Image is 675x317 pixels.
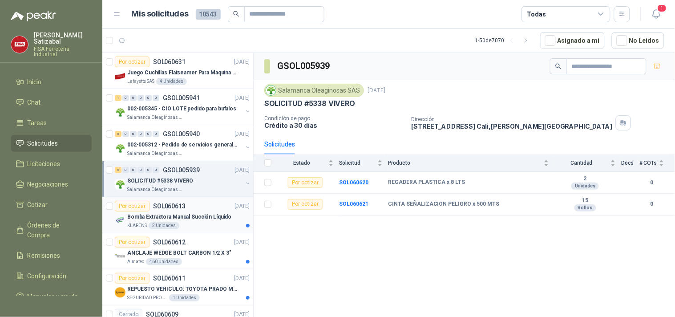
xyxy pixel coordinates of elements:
a: SOL060620 [339,179,368,186]
a: SOL060621 [339,201,368,207]
a: Configuración [11,268,92,284]
th: # COTs [639,154,675,172]
p: Salamanca Oleaginosas SAS [127,150,183,157]
span: Tareas [28,118,47,128]
span: Remisiones [28,251,61,260]
div: 0 [130,167,137,173]
div: Por cotizar [288,177,323,188]
p: SEGURIDAD PROVISER LTDA [127,294,167,301]
p: 002-005345 - CIO LOTE pedido para bufalos [127,105,236,113]
a: 2 0 0 0 0 0 GSOL005940[DATE] Company Logo002-005312 - Pedido de servicios generales CASA ROSalama... [115,129,251,157]
th: Estado [277,154,339,172]
b: 2 [554,175,616,183]
div: 0 [153,131,159,137]
img: Company Logo [115,179,125,190]
a: Inicio [11,73,92,90]
p: Salamanca Oleaginosas SAS [127,186,183,193]
b: CINTA SEÑALIZACION PELIGRO x 500 MTS [388,201,500,208]
button: 1 [648,6,664,22]
button: Asignado a mi [540,32,605,49]
span: search [555,63,562,69]
img: Company Logo [115,251,125,262]
div: Por cotizar [115,201,150,211]
div: Solicitudes [264,139,295,149]
div: 0 [137,95,144,101]
b: REGADERA PLASTICA x 8 LTS [388,179,465,186]
p: [DATE] [234,274,250,283]
p: SOL060611 [153,275,186,281]
div: 1 [115,95,121,101]
a: Licitaciones [11,155,92,172]
p: GSOL005941 [163,95,200,101]
div: Por cotizar [115,57,150,67]
a: Por cotizarSOL060612[DATE] Company LogoANCLAJE WEDGE BOLT CARBON 1/2 X 3"Almatec460 Unidades [102,233,253,269]
p: SOLICITUD #5338 VIVERO [127,177,193,185]
span: Licitaciones [28,159,61,169]
div: 2 [115,131,121,137]
a: Órdenes de Compra [11,217,92,244]
div: Por cotizar [288,199,323,210]
p: SOL060612 [153,239,186,245]
img: Company Logo [11,36,28,53]
span: Cotizar [28,200,48,210]
div: 0 [130,95,137,101]
span: Chat [28,98,41,107]
img: Company Logo [115,71,125,81]
span: Inicio [28,77,42,87]
div: 0 [137,131,144,137]
h3: GSOL005939 [277,59,331,73]
div: Todas [527,9,546,19]
span: 10543 [196,9,221,20]
p: 002-005312 - Pedido de servicios generales CASA RO [127,141,238,149]
a: Por cotizarSOL060611[DATE] Company LogoREPUESTO VEHICULO: TOYOTA PRADO MODELO 2013, CILINDRAJE 29... [102,269,253,305]
div: 0 [137,167,144,173]
img: Logo peakr [11,11,56,21]
p: Dirección [412,116,613,122]
h1: Mis solicitudes [132,8,189,20]
span: # COTs [639,160,657,166]
div: 0 [122,131,129,137]
p: FISA Ferreteria Industrial [34,46,92,57]
p: Bomba Extractora Manual Succión Líquido [127,213,231,221]
span: Negociaciones [28,179,69,189]
div: Rollos [574,204,596,211]
a: Cotizar [11,196,92,213]
p: SOL060631 [153,59,186,65]
div: 1 - 50 de 7070 [475,33,533,48]
img: Company Logo [115,215,125,226]
th: Solicitud [339,154,388,172]
p: [DATE] [234,130,250,138]
a: 2 0 0 0 0 0 GSOL005939[DATE] Company LogoSOLICITUD #5338 VIVEROSalamanca Oleaginosas SAS [115,165,251,193]
th: Cantidad [554,154,621,172]
p: [PERSON_NAME] Satizabal [34,32,92,45]
a: Tareas [11,114,92,131]
p: Lafayette SAS [127,78,154,85]
span: Solicitud [339,160,376,166]
a: Negociaciones [11,176,92,193]
div: 0 [153,167,159,173]
span: Producto [388,160,542,166]
p: Almatec [127,258,144,265]
p: [DATE] [234,58,250,66]
img: Company Logo [266,85,276,95]
span: Configuración [28,271,67,281]
div: 0 [145,131,152,137]
p: Crédito a 30 días [264,122,404,129]
span: Manuales y ayuda [28,292,78,301]
p: [DATE] [234,202,250,211]
p: SOLICITUD #5338 VIVERO [264,99,355,108]
div: 460 Unidades [146,258,182,265]
div: 0 [122,167,129,173]
div: 2 Unidades [149,222,179,229]
div: Unidades [571,183,599,190]
th: Producto [388,154,554,172]
div: 0 [122,95,129,101]
img: Company Logo [115,143,125,154]
p: Juego Cuchillas Flatseamer Para Maquina de Coser [127,69,238,77]
a: 1 0 0 0 0 0 GSOL005941[DATE] Company Logo002-005345 - CIO LOTE pedido para bufalosSalamanca Oleag... [115,93,251,121]
p: ANCLAJE WEDGE BOLT CARBON 1/2 X 3" [127,249,231,257]
a: Solicitudes [11,135,92,152]
span: Estado [277,160,327,166]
